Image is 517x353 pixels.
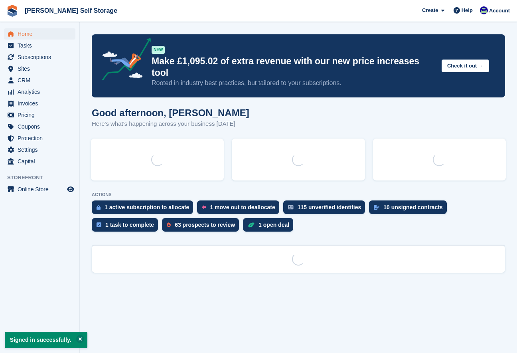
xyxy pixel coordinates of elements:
[462,6,473,14] span: Help
[18,184,65,195] span: Online Store
[18,98,65,109] span: Invoices
[66,184,75,194] a: Preview store
[442,59,489,73] button: Check it out →
[105,204,189,210] div: 1 active subscription to allocate
[92,200,197,218] a: 1 active subscription to allocate
[18,121,65,132] span: Coupons
[4,184,75,195] a: menu
[243,218,297,236] a: 1 open deal
[18,52,65,63] span: Subscriptions
[92,192,505,197] p: ACTIONS
[4,63,75,74] a: menu
[4,98,75,109] a: menu
[4,28,75,40] a: menu
[4,52,75,63] a: menu
[4,156,75,167] a: menu
[5,332,87,348] p: Signed in successfully.
[92,119,249,129] p: Here's what's happening across your business [DATE]
[4,75,75,86] a: menu
[18,133,65,144] span: Protection
[175,222,235,228] div: 63 prospects to review
[18,144,65,155] span: Settings
[18,40,65,51] span: Tasks
[248,222,255,228] img: deal-1b604bf984904fb50ccaf53a9ad4b4a5d6e5aea283cecdc64d6e3604feb123c2.svg
[6,5,18,17] img: stora-icon-8386f47178a22dfd0bd8f6a31ec36ba5ce8667c1dd55bd0f319d3a0aa187defe.svg
[4,144,75,155] a: menu
[298,204,361,210] div: 115 unverified identities
[152,56,435,79] p: Make £1,095.02 of extra revenue with our new price increases tool
[7,174,79,182] span: Storefront
[97,222,101,227] img: task-75834270c22a3079a89374b754ae025e5fb1db73e45f91037f5363f120a921f8.svg
[152,46,165,54] div: NEW
[480,6,488,14] img: Justin Farthing
[18,75,65,86] span: CRM
[92,107,249,118] h1: Good afternoon, [PERSON_NAME]
[489,7,510,15] span: Account
[258,222,289,228] div: 1 open deal
[202,205,206,210] img: move_outs_to_deallocate_icon-f764333ba52eb49d3ac5e1228854f67142a1ed5810a6f6cc68b1a99e826820c5.svg
[4,133,75,144] a: menu
[283,200,369,218] a: 115 unverified identities
[97,205,101,210] img: active_subscription_to_allocate_icon-d502201f5373d7db506a760aba3b589e785aa758c864c3986d89f69b8ff3...
[383,204,443,210] div: 10 unsigned contracts
[18,156,65,167] span: Capital
[95,38,151,83] img: price-adjustments-announcement-icon-8257ccfd72463d97f412b2fc003d46551f7dbcb40ab6d574587a9cd5c0d94...
[18,109,65,121] span: Pricing
[288,205,294,210] img: verify_identity-adf6edd0f0f0b5bbfe63781bf79b02c33cf7c696d77639b501bdc392416b5a36.svg
[4,40,75,51] a: menu
[422,6,438,14] span: Create
[167,222,171,227] img: prospect-51fa495bee0391a8d652442698ab0144808aea92771e9ea1ae160a38d050c398.svg
[210,204,275,210] div: 1 move out to deallocate
[105,222,154,228] div: 1 task to complete
[18,28,65,40] span: Home
[22,4,120,17] a: [PERSON_NAME] Self Storage
[152,79,435,87] p: Rooted in industry best practices, but tailored to your subscriptions.
[18,63,65,74] span: Sites
[4,121,75,132] a: menu
[369,200,451,218] a: 10 unsigned contracts
[162,218,243,236] a: 63 prospects to review
[4,86,75,97] a: menu
[374,205,379,210] img: contract_signature_icon-13c848040528278c33f63329250d36e43548de30e8caae1d1a13099fd9432cc5.svg
[197,200,283,218] a: 1 move out to deallocate
[4,109,75,121] a: menu
[18,86,65,97] span: Analytics
[92,218,162,236] a: 1 task to complete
